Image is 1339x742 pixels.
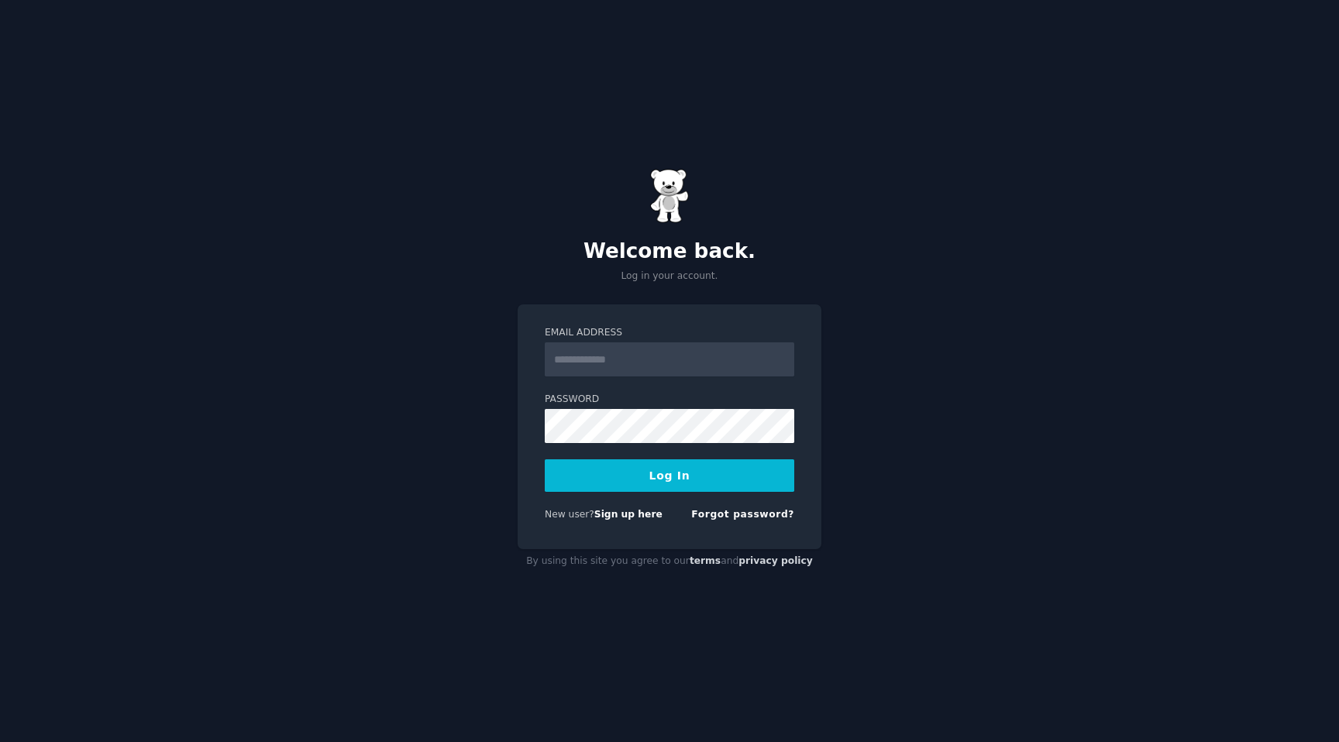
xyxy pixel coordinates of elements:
p: Log in your account. [518,270,821,283]
a: terms [690,555,721,566]
a: privacy policy [738,555,813,566]
label: Email Address [545,326,794,340]
button: Log In [545,459,794,492]
label: Password [545,393,794,407]
h2: Welcome back. [518,239,821,264]
div: By using this site you agree to our and [518,549,821,574]
span: New user? [545,509,594,520]
a: Forgot password? [691,509,794,520]
img: Gummy Bear [650,169,689,223]
a: Sign up here [594,509,663,520]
